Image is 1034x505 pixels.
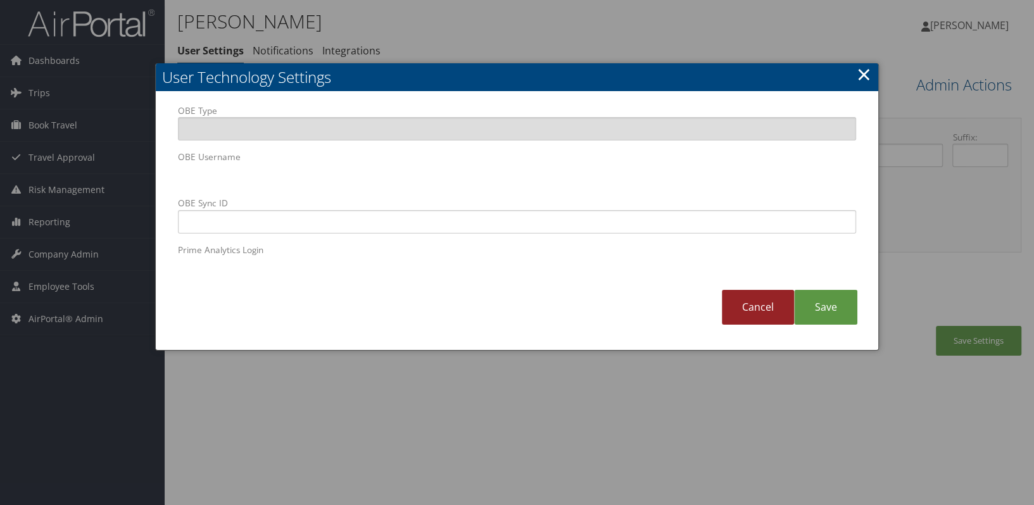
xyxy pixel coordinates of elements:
[794,290,857,325] a: Save
[178,151,856,187] label: OBE Username
[178,244,856,280] label: Prime Analytics Login
[178,104,856,140] label: OBE Type
[857,61,871,87] a: Close
[178,210,856,234] input: OBE Sync ID
[156,63,878,91] h2: User Technology Settings
[178,117,856,140] input: OBE Type
[178,197,856,233] label: OBE Sync ID
[722,290,794,325] a: Cancel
